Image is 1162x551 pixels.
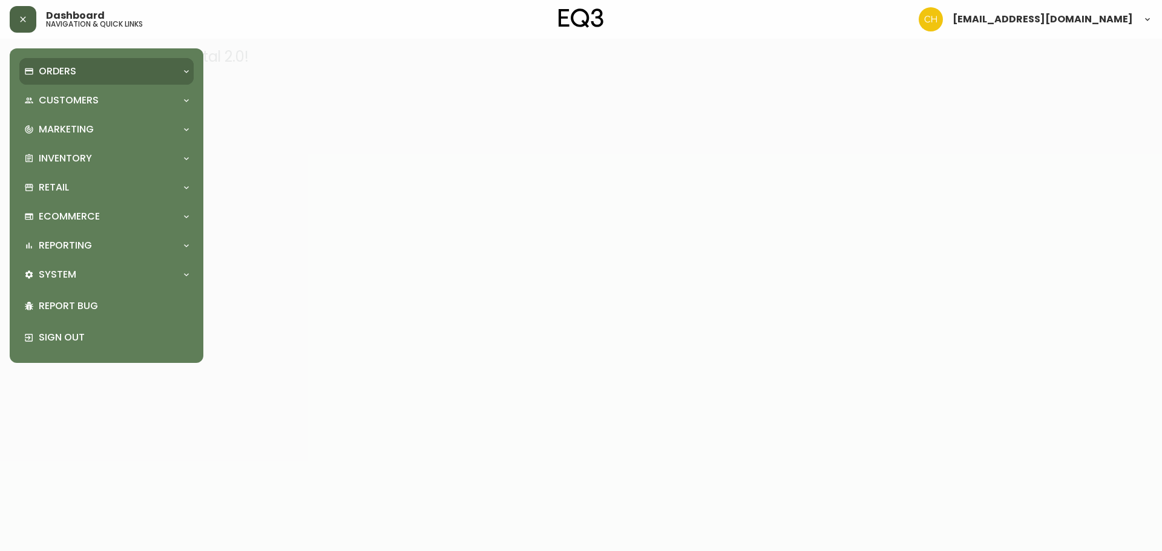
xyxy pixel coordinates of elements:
[39,268,76,281] p: System
[559,8,603,28] img: logo
[19,58,194,85] div: Orders
[39,65,76,78] p: Orders
[19,232,194,259] div: Reporting
[39,239,92,252] p: Reporting
[46,21,143,28] h5: navigation & quick links
[919,7,943,31] img: 6288462cea190ebb98a2c2f3c744dd7e
[19,261,194,288] div: System
[19,174,194,201] div: Retail
[39,331,189,344] p: Sign Out
[19,203,194,230] div: Ecommerce
[953,15,1133,24] span: [EMAIL_ADDRESS][DOMAIN_NAME]
[19,145,194,172] div: Inventory
[39,152,92,165] p: Inventory
[19,116,194,143] div: Marketing
[39,299,189,313] p: Report Bug
[39,123,94,136] p: Marketing
[46,11,105,21] span: Dashboard
[39,210,100,223] p: Ecommerce
[39,94,99,107] p: Customers
[19,290,194,322] div: Report Bug
[19,87,194,114] div: Customers
[39,181,69,194] p: Retail
[19,322,194,353] div: Sign Out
